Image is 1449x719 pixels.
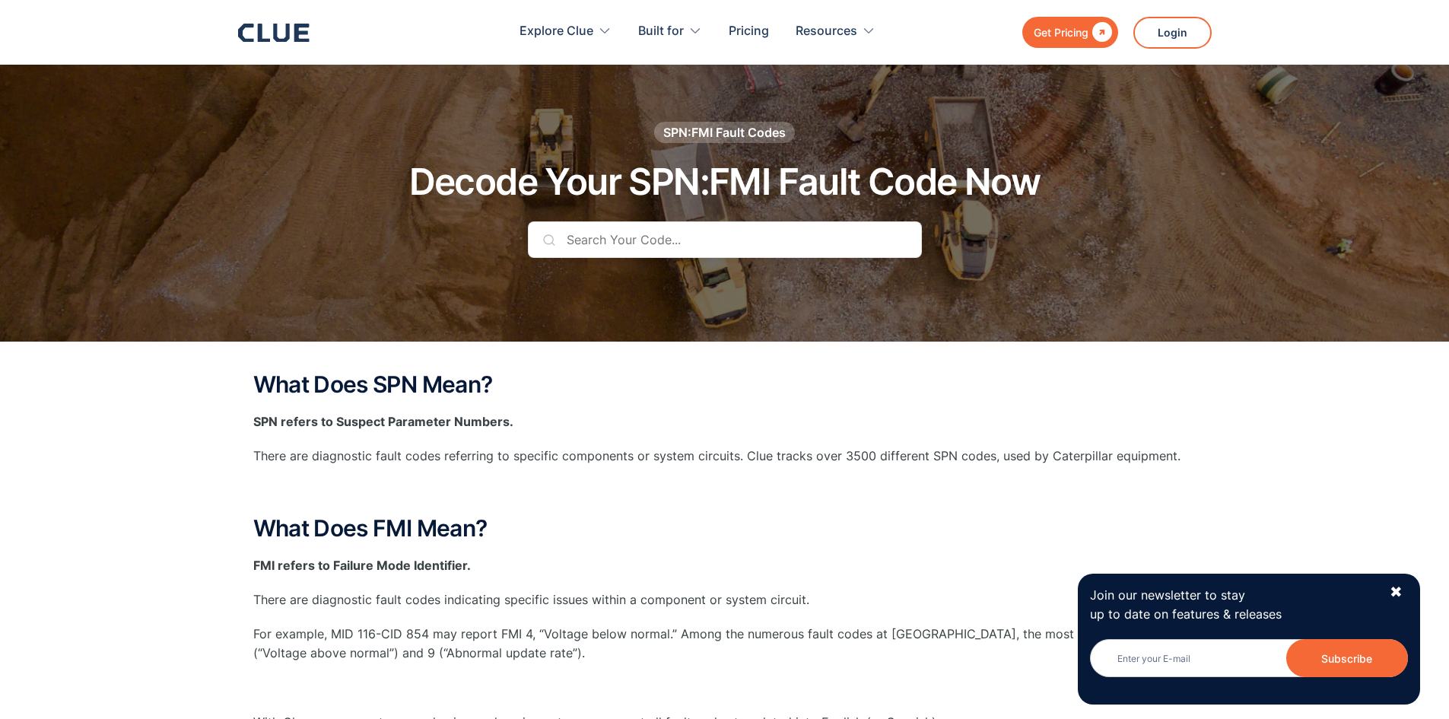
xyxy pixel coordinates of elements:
[253,679,1196,698] p: ‍
[253,590,1196,609] p: There are diagnostic fault codes indicating specific issues within a component or system circuit.
[796,8,857,56] div: Resources
[1022,17,1118,48] a: Get Pricing
[663,124,786,141] div: SPN:FMI Fault Codes
[796,8,875,56] div: Resources
[1090,639,1408,677] input: Enter your E-mail
[638,8,684,56] div: Built for
[729,8,769,56] a: Pricing
[1286,639,1408,677] input: Subscribe
[1090,586,1376,624] p: Join our newsletter to stay up to date on features & releases
[1088,23,1112,42] div: 
[1390,583,1403,602] div: ✖
[638,8,702,56] div: Built for
[253,447,1196,466] p: There are diagnostic fault codes referring to specific components or system circuits. Clue tracks...
[409,162,1041,202] h1: Decode Your SPN:FMI Fault Code Now
[1133,17,1212,49] a: Login
[520,8,593,56] div: Explore Clue
[1090,639,1408,692] form: Newsletter
[520,8,612,56] div: Explore Clue
[1034,23,1088,42] div: Get Pricing
[528,221,922,258] input: Search Your Code...
[253,516,1196,541] h2: What Does FMI Mean?
[253,482,1196,501] p: ‍
[253,558,471,573] strong: FMI refers to Failure Mode Identifier.
[253,372,1196,397] h2: What Does SPN Mean?
[253,625,1196,663] p: For example, MID 116-CID 854 may report FMI 4, “Voltage below normal.” Among the numerous fault c...
[253,414,513,429] strong: SPN refers to Suspect Parameter Numbers.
